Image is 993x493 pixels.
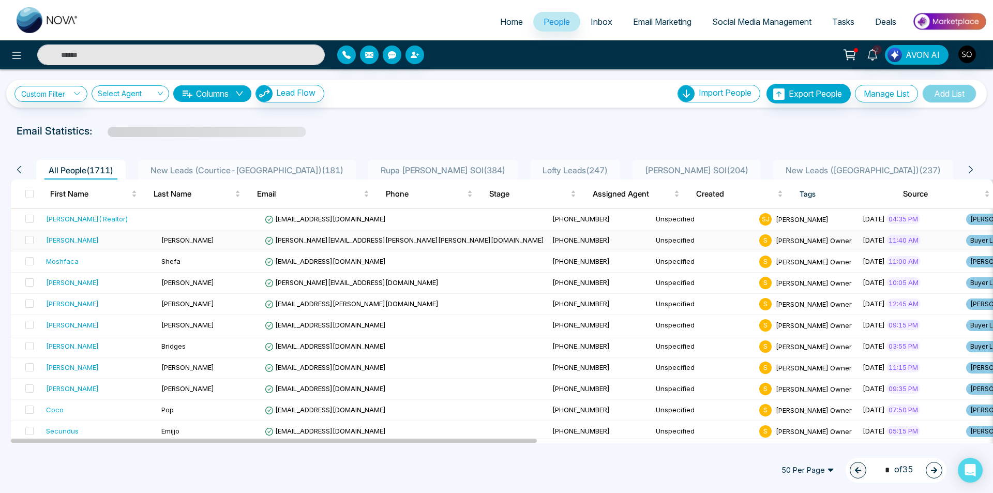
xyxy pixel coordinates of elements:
[776,300,852,308] span: [PERSON_NAME] Owner
[489,188,568,200] span: Stage
[759,256,772,268] span: S
[860,45,885,63] a: 2
[580,12,623,32] a: Inbox
[863,215,885,223] span: [DATE]
[378,180,481,208] th: Phone
[759,425,772,438] span: S
[552,384,610,393] span: [PHONE_NUMBER]
[759,319,772,332] span: S
[552,278,610,287] span: [PHONE_NUMBER]
[500,17,523,27] span: Home
[702,12,822,32] a: Social Media Management
[46,277,99,288] div: [PERSON_NAME]
[886,320,920,330] span: 09:15 PM
[886,256,921,266] span: 11:00 AM
[265,278,439,287] span: [PERSON_NAME][EMAIL_ADDRESS][DOMAIN_NAME]
[591,17,612,27] span: Inbox
[776,363,852,371] span: [PERSON_NAME] Owner
[712,17,811,27] span: Social Media Management
[759,362,772,374] span: S
[776,257,852,265] span: [PERSON_NAME] Owner
[759,404,772,416] span: S
[699,87,751,98] span: Import People
[265,384,386,393] span: [EMAIL_ADDRESS][DOMAIN_NAME]
[759,213,772,226] span: S J
[886,341,920,351] span: 03:55 PM
[886,298,921,309] span: 12:45 AM
[872,45,882,54] span: 2
[652,421,755,442] td: Unspecified
[46,426,79,436] div: Secundus
[652,400,755,421] td: Unspecified
[44,165,117,175] span: All People ( 1711 )
[265,427,386,435] span: [EMAIL_ADDRESS][DOMAIN_NAME]
[17,123,92,139] p: Email Statistics:
[265,257,386,265] span: [EMAIL_ADDRESS][DOMAIN_NAME]
[781,165,945,175] span: New Leads ([GEOGRAPHIC_DATA]) ( 237 )
[958,458,983,483] div: Open Intercom Messenger
[46,256,79,266] div: Moshfaca
[490,12,533,32] a: Home
[265,300,439,308] span: [EMAIL_ADDRESS][PERSON_NAME][DOMAIN_NAME]
[652,294,755,315] td: Unspecified
[173,85,251,102] button: Columnsdown
[552,236,610,244] span: [PHONE_NUMBER]
[652,315,755,336] td: Unspecified
[776,406,852,414] span: [PERSON_NAME] Owner
[912,10,987,33] img: Market-place.gif
[652,357,755,379] td: Unspecified
[161,342,186,350] span: Bridges
[886,362,920,372] span: 11:15 PM
[759,340,772,353] span: S
[774,462,841,479] span: 50 Per Page
[863,363,885,371] span: [DATE]
[863,342,885,350] span: [DATE]
[265,342,386,350] span: [EMAIL_ADDRESS][DOMAIN_NAME]
[145,180,249,208] th: Last Name
[863,321,885,329] span: [DATE]
[146,165,348,175] span: New Leads (Courtice-[GEOGRAPHIC_DATA]) ( 181 )
[776,342,852,350] span: [PERSON_NAME] Owner
[46,298,99,309] div: [PERSON_NAME]
[633,17,691,27] span: Email Marketing
[161,257,180,265] span: Shefa
[251,85,324,102] a: Lead FlowLead Flow
[886,214,920,224] span: 04:35 PM
[652,379,755,400] td: Unspecified
[958,46,976,63] img: User Avatar
[161,363,214,371] span: [PERSON_NAME]
[161,427,179,435] span: Emijjo
[265,215,386,223] span: [EMAIL_ADDRESS][DOMAIN_NAME]
[552,215,610,223] span: [PHONE_NUMBER]
[161,300,214,308] span: [PERSON_NAME]
[885,45,949,65] button: AVON AI
[249,180,378,208] th: Email
[593,188,672,200] span: Assigned Agent
[886,277,921,288] span: 10:05 AM
[865,12,907,32] a: Deals
[759,383,772,395] span: S
[832,17,854,27] span: Tasks
[652,336,755,357] td: Unspecified
[887,48,902,62] img: Lead Flow
[544,17,570,27] span: People
[863,427,885,435] span: [DATE]
[822,12,865,32] a: Tasks
[377,165,509,175] span: Rupa [PERSON_NAME] SOI ( 384 )
[386,188,465,200] span: Phone
[791,180,895,208] th: Tags
[50,188,129,200] span: First Name
[552,257,610,265] span: [PHONE_NUMBER]
[46,341,99,351] div: [PERSON_NAME]
[154,188,233,200] span: Last Name
[688,180,791,208] th: Created
[789,88,842,99] span: Export People
[161,321,214,329] span: [PERSON_NAME]
[584,180,688,208] th: Assigned Agent
[46,320,99,330] div: [PERSON_NAME]
[863,300,885,308] span: [DATE]
[235,89,244,98] span: down
[776,384,852,393] span: [PERSON_NAME] Owner
[696,188,775,200] span: Created
[46,383,99,394] div: [PERSON_NAME]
